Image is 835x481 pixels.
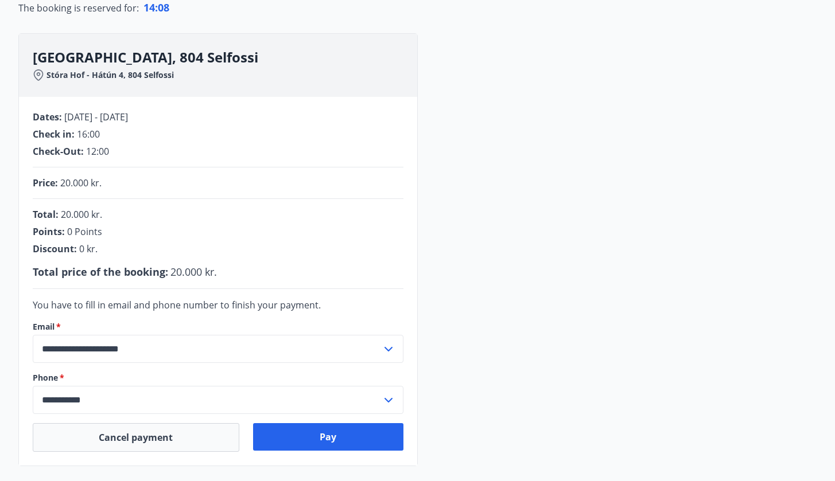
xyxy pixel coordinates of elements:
span: [DATE] - [DATE] [64,111,128,123]
span: Points : [33,225,65,238]
span: 20.000 kr. [60,177,102,189]
span: Discount : [33,243,77,255]
button: Pay [253,423,403,451]
span: 0 Points [67,225,102,238]
span: Check-Out : [33,145,84,158]
span: 16:00 [77,128,100,140]
span: 08 [158,1,169,14]
button: Cancel payment [33,423,240,452]
span: The booking is reserved for : [18,1,139,15]
span: Total : [33,208,59,221]
span: 0 kr. [79,243,98,255]
span: Price : [33,177,58,189]
span: Stóra Hof - Hátún 4, 804 Selfossi [46,69,174,81]
label: Phone [33,372,403,384]
span: Dates : [33,111,62,123]
span: 14 : [143,1,158,14]
h3: [GEOGRAPHIC_DATA], 804 Selfossi [33,48,417,67]
label: Email [33,321,403,333]
span: You have to fill in email and phone number to finish your payment. [33,299,321,311]
span: 20.000 kr. [170,265,217,279]
span: Total price of the booking : [33,265,168,279]
span: Check in : [33,128,75,140]
span: 12:00 [86,145,109,158]
span: 20.000 kr. [61,208,102,221]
